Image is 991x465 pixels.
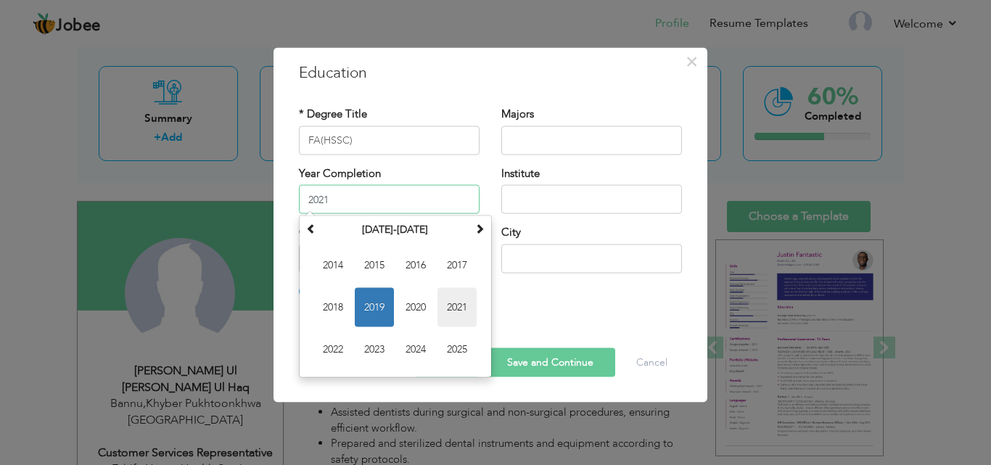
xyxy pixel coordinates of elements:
[686,48,698,74] span: ×
[437,246,477,285] span: 2017
[437,288,477,327] span: 2021
[396,246,435,285] span: 2016
[501,225,521,240] label: City
[622,348,682,377] button: Cancel
[485,348,615,377] button: Save and Continue
[501,107,534,122] label: Majors
[299,165,381,181] label: Year Completion
[396,330,435,369] span: 2024
[474,223,485,234] span: Next Decade
[299,62,682,83] h3: Education
[313,330,353,369] span: 2022
[320,219,471,241] th: Select Decade
[355,246,394,285] span: 2015
[313,246,353,285] span: 2014
[313,288,353,327] span: 2018
[680,49,704,73] button: Close
[355,288,394,327] span: 2019
[306,223,316,234] span: Previous Decade
[501,165,540,181] label: Institute
[396,288,435,327] span: 2020
[437,330,477,369] span: 2025
[355,330,394,369] span: 2023
[299,107,367,122] label: * Degree Title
